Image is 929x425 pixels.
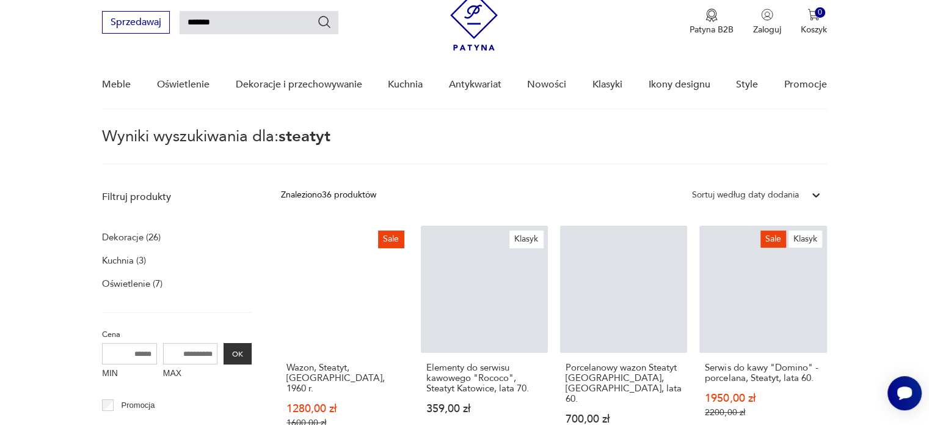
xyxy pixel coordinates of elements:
[102,11,170,34] button: Sprzedawaj
[690,9,734,35] button: Patyna B2B
[690,9,734,35] a: Ikona medaluPatyna B2B
[705,393,821,404] p: 1950,00 zł
[705,407,821,418] p: 2200,00 zł
[753,9,781,35] button: Zaloguj
[784,61,827,108] a: Promocje
[527,61,566,108] a: Nowości
[102,19,170,28] a: Sprzedawaj
[102,328,252,341] p: Cena
[801,24,827,35] p: Koszyk
[705,9,718,22] img: Ikona medalu
[163,364,218,384] label: MAX
[102,229,161,246] a: Dekoracje (26)
[807,9,820,21] img: Ikona koszyka
[102,61,131,108] a: Meble
[692,188,799,202] div: Sortuj według daty dodania
[224,343,252,364] button: OK
[887,376,922,410] iframe: Smartsupp widget button
[801,9,827,35] button: 0Koszyk
[279,125,330,147] span: steatyt
[102,190,252,204] p: Filtruj produkty
[761,9,773,21] img: Ikonka użytkownika
[122,399,155,412] p: Promocja
[281,188,376,202] div: Znaleziono 36 produktów
[566,414,682,424] p: 700,00 zł
[388,61,423,108] a: Kuchnia
[286,363,403,394] h3: Wazon, Steatyt, [GEOGRAPHIC_DATA], 1960 r.
[426,404,542,414] p: 359,00 zł
[426,363,542,394] h3: Elementy do serwisu kawowego "Rococo", Steatyt Katowice, lata 70.
[102,129,826,164] p: Wyniki wyszukiwania dla:
[449,61,501,108] a: Antykwariat
[157,61,209,108] a: Oświetlenie
[102,252,146,269] a: Kuchnia (3)
[690,24,734,35] p: Patyna B2B
[286,404,403,414] p: 1280,00 zł
[235,61,362,108] a: Dekoracje i przechowywanie
[102,275,162,292] a: Oświetlenie (7)
[815,7,825,18] div: 0
[592,61,622,108] a: Klasyki
[566,363,682,404] h3: Porcelanowy wazon Steatyt [GEOGRAPHIC_DATA], [GEOGRAPHIC_DATA], lata 60.
[102,364,157,384] label: MIN
[705,363,821,383] h3: Serwis do kawy "Domino" - porcelana, Steatyt, lata 60.
[753,24,781,35] p: Zaloguj
[736,61,758,108] a: Style
[648,61,710,108] a: Ikony designu
[317,15,332,29] button: Szukaj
